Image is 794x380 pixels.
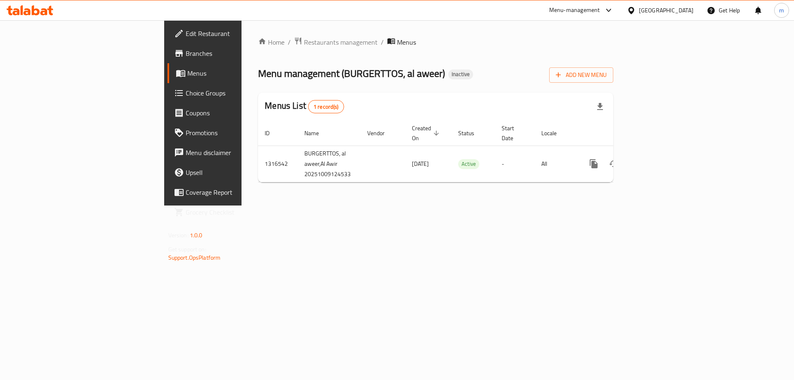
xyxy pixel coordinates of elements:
span: ID [265,128,280,138]
button: Add New Menu [549,67,613,83]
td: All [535,146,577,182]
td: BURGERTTOS, al aweer,Al Awir 20251009124533 [298,146,361,182]
td: - [495,146,535,182]
span: Edit Restaurant [186,29,290,38]
span: Choice Groups [186,88,290,98]
span: Version: [168,230,189,241]
span: Active [458,159,479,169]
a: Menus [167,63,297,83]
div: [GEOGRAPHIC_DATA] [639,6,694,15]
li: / [381,37,384,47]
span: Menu disclaimer [186,148,290,158]
table: enhanced table [258,121,670,182]
div: Total records count [308,100,344,113]
button: Change Status [604,154,624,174]
span: Add New Menu [556,70,607,80]
a: Edit Restaurant [167,24,297,43]
div: Menu-management [549,5,600,15]
span: Branches [186,48,290,58]
span: Upsell [186,167,290,177]
span: Restaurants management [304,37,378,47]
span: Inactive [448,71,473,78]
span: Vendor [367,128,395,138]
span: 1.0.0 [190,230,203,241]
span: Grocery Checklist [186,207,290,217]
span: Promotions [186,128,290,138]
span: 1 record(s) [309,103,344,111]
span: Coverage Report [186,187,290,197]
span: Created On [412,123,442,143]
a: Promotions [167,123,297,143]
a: Choice Groups [167,83,297,103]
button: more [584,154,604,174]
span: Menus [187,68,290,78]
span: Menu management ( BURGERTTOS, al aweer ) [258,64,445,83]
span: Start Date [502,123,525,143]
a: Branches [167,43,297,63]
span: Menus [397,37,416,47]
nav: breadcrumb [258,37,613,48]
a: Restaurants management [294,37,378,48]
span: Coupons [186,108,290,118]
span: [DATE] [412,158,429,169]
span: m [779,6,784,15]
span: Get support on: [168,244,206,255]
span: Locale [541,128,567,138]
h2: Menus List [265,100,344,113]
a: Support.OpsPlatform [168,252,221,263]
a: Menu disclaimer [167,143,297,163]
span: Status [458,128,485,138]
div: Export file [590,97,610,117]
span: Name [304,128,330,138]
a: Coverage Report [167,182,297,202]
a: Upsell [167,163,297,182]
a: Coupons [167,103,297,123]
th: Actions [577,121,670,146]
a: Grocery Checklist [167,202,297,222]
